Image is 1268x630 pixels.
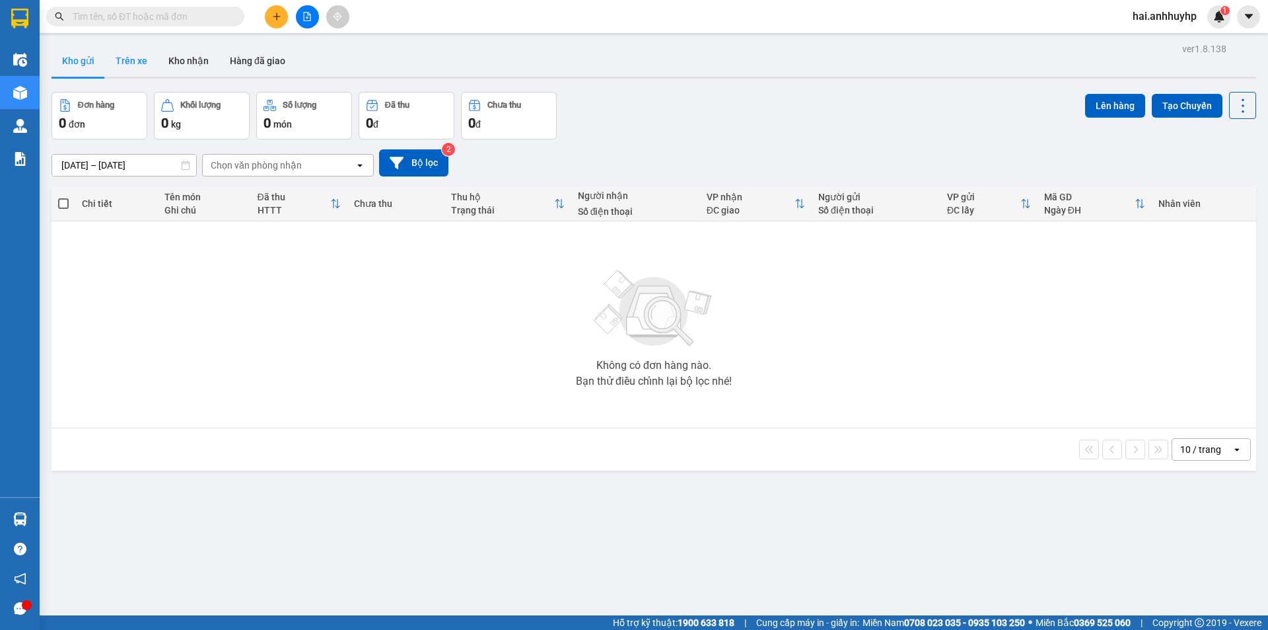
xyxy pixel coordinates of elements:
[265,5,288,28] button: plus
[161,115,168,131] span: 0
[578,206,693,217] div: Số điện thoại
[264,115,271,131] span: 0
[296,5,319,28] button: file-add
[487,100,521,110] div: Chưa thu
[273,119,292,130] span: món
[283,100,316,110] div: Số lượng
[707,205,794,216] div: ĐC giao
[164,205,244,216] div: Ghi chú
[444,186,571,221] th: Toggle SortBy
[379,149,448,177] button: Bộ lọc
[1122,8,1207,24] span: hai.anhhuyhp
[1243,11,1255,22] span: caret-down
[13,512,27,526] img: warehouse-icon
[1195,618,1204,627] span: copyright
[1036,615,1131,630] span: Miền Bắc
[302,12,312,21] span: file-add
[744,615,746,630] span: |
[475,119,481,130] span: đ
[354,198,438,209] div: Chưa thu
[59,115,66,131] span: 0
[359,92,454,139] button: Đã thu0đ
[904,617,1025,628] strong: 0708 023 035 - 0935 103 250
[164,192,244,202] div: Tên món
[1141,615,1143,630] span: |
[1232,444,1242,455] svg: open
[69,119,85,130] span: đơn
[52,45,105,77] button: Kho gửi
[52,155,196,176] input: Select a date range.
[461,92,557,139] button: Chưa thu0đ
[11,9,28,28] img: logo-vxr
[158,45,219,77] button: Kho nhận
[385,100,409,110] div: Đã thu
[355,160,365,171] svg: open
[468,115,475,131] span: 0
[219,45,296,77] button: Hàng đã giao
[13,53,27,67] img: warehouse-icon
[13,152,27,166] img: solution-icon
[1085,94,1145,118] button: Lên hàng
[13,86,27,100] img: warehouse-icon
[451,205,554,216] div: Trạng thái
[613,615,734,630] span: Hỗ trợ kỹ thuật:
[258,192,331,202] div: Đã thu
[678,617,734,628] strong: 1900 633 818
[1213,11,1225,22] img: icon-new-feature
[1074,617,1131,628] strong: 0369 525 060
[940,186,1038,221] th: Toggle SortBy
[82,198,151,209] div: Chi tiết
[947,205,1020,216] div: ĐC lấy
[588,262,720,355] img: svg+xml;base64,PHN2ZyBjbGFzcz0ibGlzdC1wbHVnX19zdmciIHhtbG5zPSJodHRwOi8vd3d3LnczLm9yZy8yMDAwL3N2Zy...
[73,9,229,24] input: Tìm tên, số ĐT hoặc mã đơn
[373,119,378,130] span: đ
[451,192,554,202] div: Thu hộ
[105,45,158,77] button: Trên xe
[818,205,934,216] div: Số điện thoại
[1158,198,1250,209] div: Nhân viên
[700,186,812,221] th: Toggle SortBy
[52,92,147,139] button: Đơn hàng0đơn
[333,12,342,21] span: aim
[442,143,455,156] sup: 2
[55,12,64,21] span: search
[1044,205,1135,216] div: Ngày ĐH
[211,159,302,172] div: Chọn văn phòng nhận
[154,92,250,139] button: Khối lượng0kg
[1038,186,1152,221] th: Toggle SortBy
[576,376,732,387] div: Bạn thử điều chỉnh lại bộ lọc nhé!
[1222,6,1227,15] span: 1
[256,92,352,139] button: Số lượng0món
[14,543,26,555] span: question-circle
[707,192,794,202] div: VP nhận
[272,12,281,21] span: plus
[326,5,349,28] button: aim
[1028,620,1032,625] span: ⚪️
[14,602,26,615] span: message
[1220,6,1230,15] sup: 1
[1182,42,1226,56] div: ver 1.8.138
[1237,5,1260,28] button: caret-down
[863,615,1025,630] span: Miền Nam
[947,192,1020,202] div: VP gửi
[818,192,934,202] div: Người gửi
[78,100,114,110] div: Đơn hàng
[1044,192,1135,202] div: Mã GD
[258,205,331,216] div: HTTT
[14,572,26,585] span: notification
[251,186,348,221] th: Toggle SortBy
[1180,443,1221,456] div: 10 / trang
[180,100,221,110] div: Khối lượng
[596,360,711,371] div: Không có đơn hàng nào.
[578,190,693,201] div: Người nhận
[171,119,181,130] span: kg
[366,115,373,131] span: 0
[13,119,27,133] img: warehouse-icon
[756,615,859,630] span: Cung cấp máy in - giấy in:
[1152,94,1222,118] button: Tạo Chuyến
